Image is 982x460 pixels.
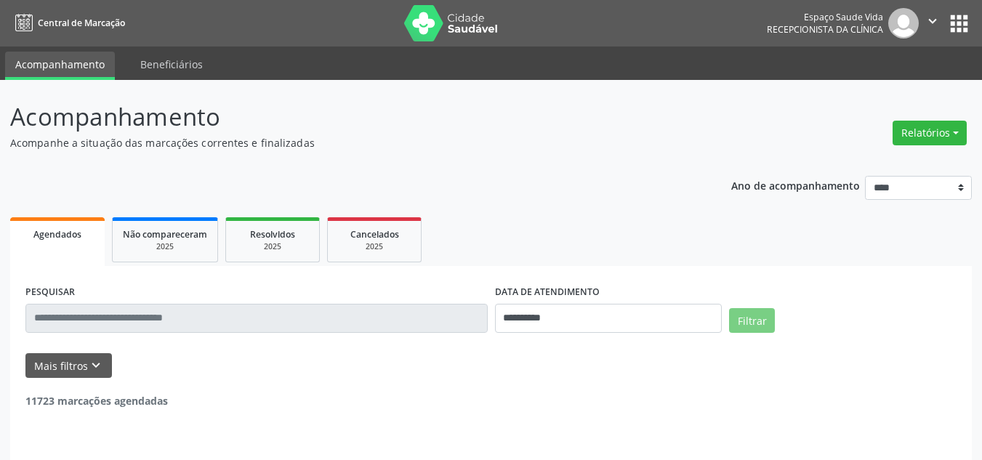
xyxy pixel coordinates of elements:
[130,52,213,77] a: Beneficiários
[731,176,860,194] p: Ano de acompanhamento
[888,8,919,39] img: img
[893,121,967,145] button: Relatórios
[88,358,104,374] i: keyboard_arrow_down
[10,135,683,150] p: Acompanhe a situação das marcações correntes e finalizadas
[236,241,309,252] div: 2025
[10,99,683,135] p: Acompanhamento
[350,228,399,241] span: Cancelados
[250,228,295,241] span: Resolvidos
[338,241,411,252] div: 2025
[25,353,112,379] button: Mais filtroskeyboard_arrow_down
[919,8,946,39] button: 
[38,17,125,29] span: Central de Marcação
[946,11,972,36] button: apps
[25,281,75,304] label: PESQUISAR
[729,308,775,333] button: Filtrar
[5,52,115,80] a: Acompanhamento
[925,13,941,29] i: 
[33,228,81,241] span: Agendados
[123,241,207,252] div: 2025
[10,11,125,35] a: Central de Marcação
[767,11,883,23] div: Espaço Saude Vida
[123,228,207,241] span: Não compareceram
[25,394,168,408] strong: 11723 marcações agendadas
[495,281,600,304] label: DATA DE ATENDIMENTO
[767,23,883,36] span: Recepcionista da clínica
